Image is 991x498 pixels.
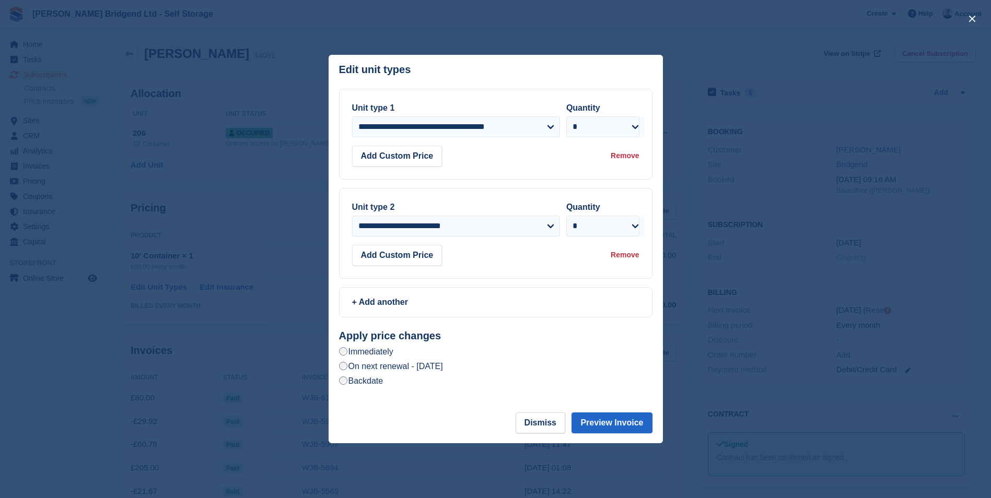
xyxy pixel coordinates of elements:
a: + Add another [339,287,652,317]
div: Remove [611,150,639,161]
label: Backdate [339,375,383,386]
label: Immediately [339,346,393,357]
div: Remove [611,250,639,260]
p: Edit unit types [339,64,411,76]
strong: Apply price changes [339,330,441,341]
button: Add Custom Price [352,245,442,266]
button: Preview Invoice [572,412,652,433]
label: Unit type 2 [352,203,395,211]
label: On next renewal - [DATE] [339,361,443,372]
div: + Add another [352,296,639,309]
label: Unit type 1 [352,103,395,112]
input: Backdate [339,376,347,385]
button: Dismiss [516,412,565,433]
label: Quantity [566,203,600,211]
input: On next renewal - [DATE] [339,362,347,370]
button: Add Custom Price [352,146,442,167]
label: Quantity [566,103,600,112]
button: close [964,10,981,27]
input: Immediately [339,347,347,355]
